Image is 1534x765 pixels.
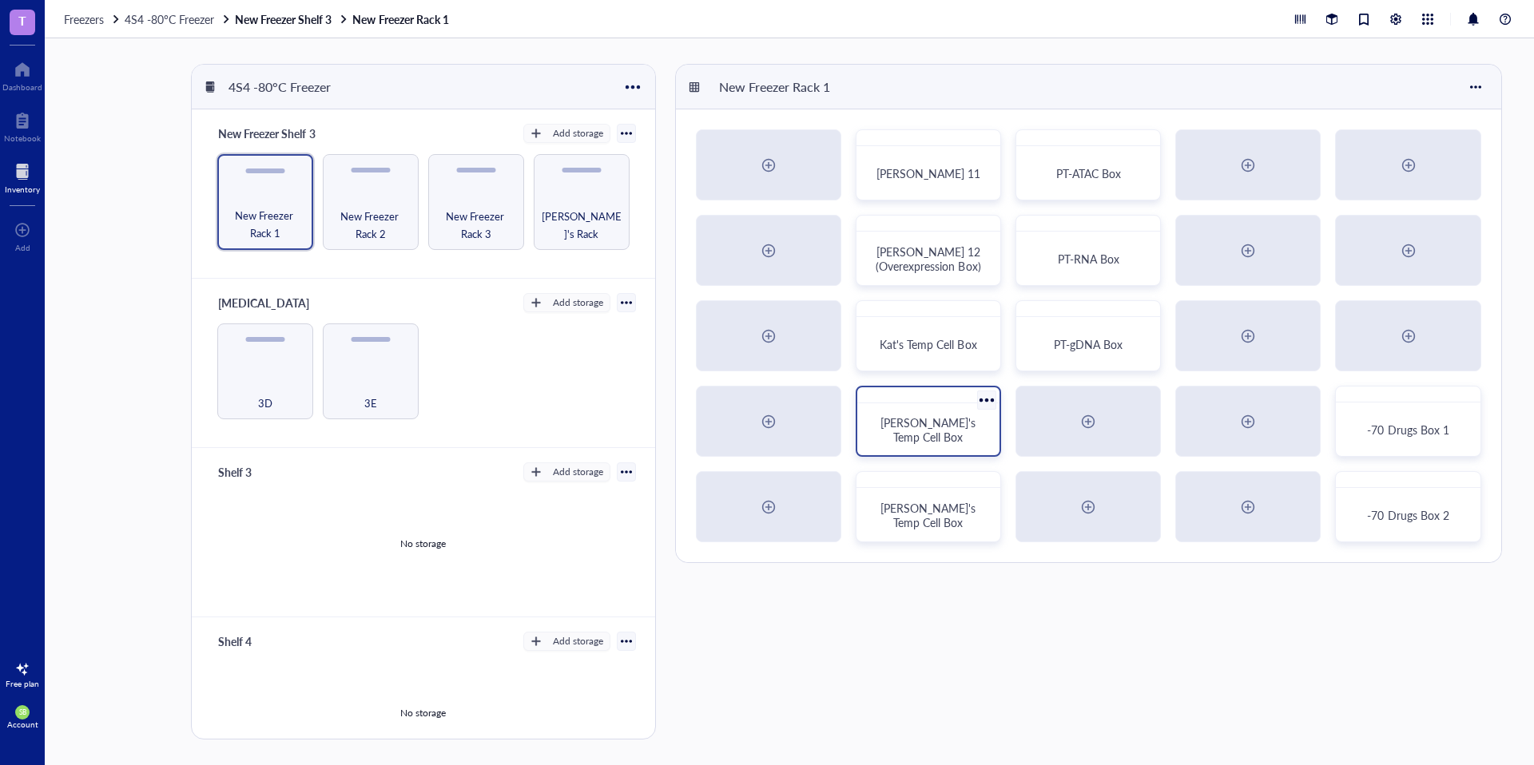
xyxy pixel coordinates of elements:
[64,11,104,27] span: Freezers
[523,462,610,482] button: Add storage
[400,537,446,551] div: No storage
[1367,507,1449,523] span: -70 Drugs Box 2
[2,82,42,92] div: Dashboard
[364,394,377,412] span: 3E
[221,73,338,101] div: 4S4 -80°C Freezer
[5,184,40,194] div: Inventory
[1056,165,1121,181] span: PT-ATAC Box
[211,291,316,314] div: [MEDICAL_DATA]
[7,719,38,729] div: Account
[523,632,610,651] button: Add storage
[4,108,41,143] a: Notebook
[258,394,272,412] span: 3D
[6,679,39,688] div: Free plan
[553,634,603,648] div: Add storage
[541,208,622,243] span: [PERSON_NAME]'s Rack
[235,12,451,26] a: New Freezer Shelf 3New Freezer Rack 1
[880,500,979,530] span: [PERSON_NAME]'s Temp Cell Box
[712,73,837,101] div: New Freezer Rack 1
[1054,336,1123,352] span: PT-gDNA Box
[125,11,214,27] span: 4S4 -80°C Freezer
[5,159,40,194] a: Inventory
[523,293,610,312] button: Add storage
[553,465,603,479] div: Add storage
[225,207,305,242] span: New Freezer Rack 1
[211,630,307,652] div: Shelf 4
[435,208,517,243] span: New Freezer Rack 3
[125,12,232,26] a: 4S4 -80°C Freezer
[876,244,984,274] span: [PERSON_NAME] 12 (Overexpression Box)
[4,133,41,143] div: Notebook
[15,243,30,252] div: Add
[1367,422,1449,438] span: -70 Drugs Box 1
[211,461,307,483] div: Shelf 3
[18,708,26,716] span: SB
[880,336,976,352] span: Kat's Temp Cell Box
[553,295,603,310] div: Add storage
[330,208,411,243] span: New Freezer Rack 2
[64,12,121,26] a: Freezers
[880,414,979,445] span: [PERSON_NAME]'s Temp Cell Box
[18,10,26,30] span: T
[553,126,603,141] div: Add storage
[211,122,322,145] div: New Freezer Shelf 3
[400,706,446,720] div: No storage
[1058,251,1119,267] span: PT-RNA Box
[2,57,42,92] a: Dashboard
[876,165,980,181] span: [PERSON_NAME] 11
[523,124,610,143] button: Add storage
